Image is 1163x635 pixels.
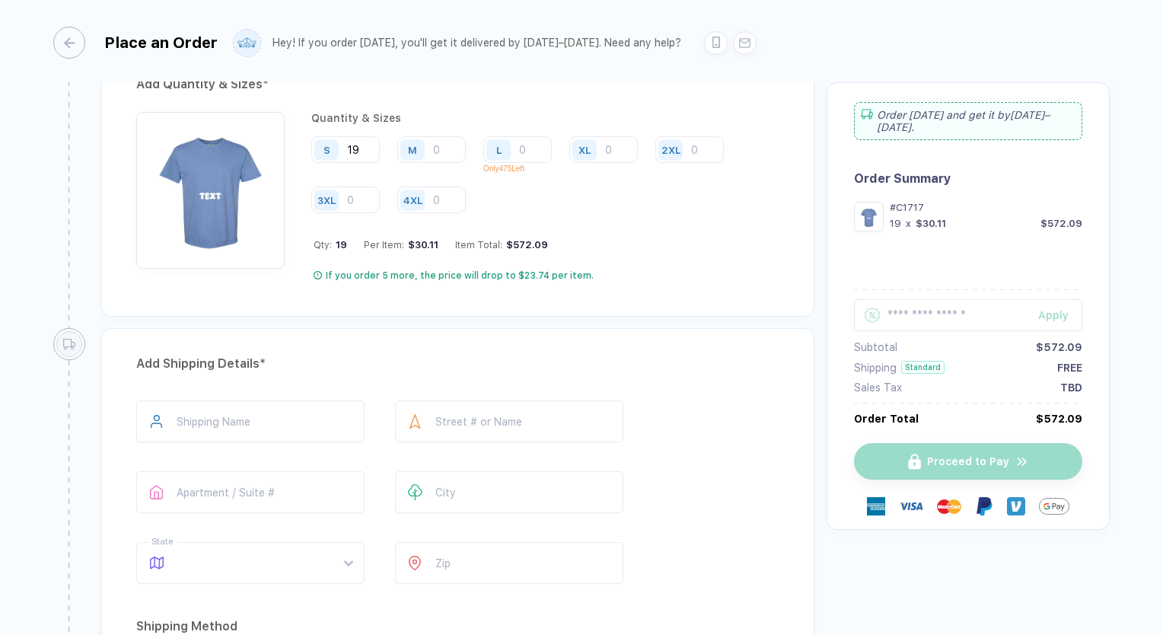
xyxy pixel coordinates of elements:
img: Google Pay [1039,491,1069,522]
div: Hey! If you order [DATE], you'll get it delivered by [DATE]–[DATE]. Need any help? [272,37,681,49]
div: Order Summary [854,171,1082,186]
div: Shipping [854,362,897,374]
div: $572.09 [1036,341,1082,353]
div: Sales Tax [854,381,902,394]
div: #C1717 [890,202,1082,213]
div: Item Total: [455,239,548,250]
div: Add Shipping Details [136,352,779,376]
div: M [408,144,417,155]
img: Venmo [1007,497,1025,515]
div: x [904,218,913,229]
div: 2XL [661,144,680,155]
div: XL [578,144,591,155]
button: Apply [1019,299,1082,331]
div: FREE [1057,362,1082,374]
div: 19 [890,218,901,229]
div: Quantity & Sizes [311,112,779,124]
div: TBD [1060,381,1082,394]
div: S [323,144,330,155]
img: 962e94fe-23a1-4cba-ab9f-67ae967ccf71_nt_front_1755104874140.jpg [858,206,880,228]
div: $30.11 [916,218,946,229]
div: Subtotal [854,341,897,353]
div: $572.09 [502,239,548,250]
p: Only 475 Left [483,164,563,173]
img: master-card [937,494,961,519]
div: Order Total [854,413,919,425]
div: L [496,144,502,155]
div: Place an Order [104,34,218,52]
img: visa [899,494,923,519]
div: 4XL [403,194,422,206]
div: Add Quantity & Sizes [136,72,779,97]
div: 3XL [317,194,336,206]
img: 962e94fe-23a1-4cba-ab9f-67ae967ccf71_nt_front_1755104874140.jpg [144,120,277,253]
img: express [867,497,885,515]
span: 19 [332,239,347,250]
img: user profile [234,30,260,56]
div: Standard [901,361,945,374]
div: Per Item: [364,239,438,250]
div: Qty: [314,239,347,250]
div: If you order 5 more, the price will drop to $23.74 per item. [326,270,594,282]
div: $572.09 [1036,413,1082,425]
div: $30.11 [404,239,438,250]
div: $572.09 [1040,218,1082,229]
img: Paypal [975,497,993,515]
div: Order [DATE] and get it by [DATE]–[DATE] . [854,102,1082,140]
div: Apply [1038,309,1082,321]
